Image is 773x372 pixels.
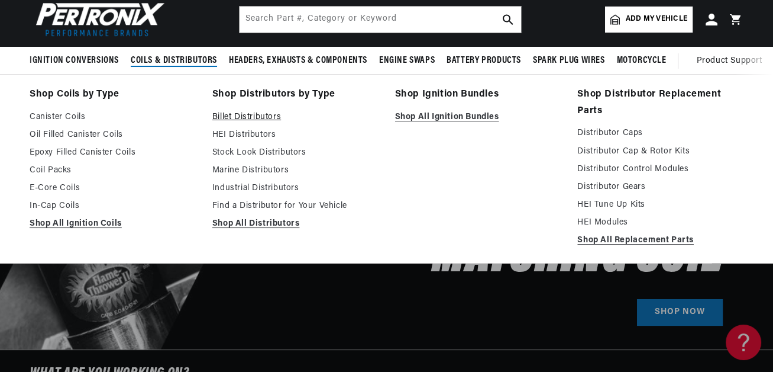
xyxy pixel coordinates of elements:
summary: Engine Swaps [373,47,441,75]
summary: Product Support [696,47,768,75]
a: HEI Distributors [212,128,379,142]
a: Distributor Control Modules [577,162,743,177]
a: Shop All Ignition Coils [30,217,196,231]
a: Billet Distributors [212,110,379,124]
span: Coils & Distributors [131,54,217,67]
span: Ignition Conversions [30,54,119,67]
a: Distributor Gears [577,180,743,194]
a: Shop Distributors by Type [212,86,379,103]
span: Spark Plug Wires [533,54,605,67]
a: Industrial Distributors [212,181,379,195]
a: Epoxy Filled Canister Coils [30,146,196,160]
a: Marine Distributors [212,163,379,178]
a: HEI Modules [577,216,743,230]
button: search button [495,7,521,33]
a: In-Cap Coils [30,199,196,213]
a: Shop All Ignition Bundles [395,110,561,124]
summary: Coils & Distributors [125,47,223,75]
a: Canister Coils [30,110,196,124]
a: Shop Distributor Replacement Parts [577,86,743,119]
span: Engine Swaps [379,54,435,67]
span: Add my vehicle [626,14,687,25]
summary: Ignition Conversions [30,47,125,75]
a: Add my vehicle [605,7,693,33]
summary: Headers, Exhausts & Components [223,47,373,75]
a: Stock Look Distributors [212,146,379,160]
a: Shop All Distributors [212,217,379,231]
a: SHOP NOW [637,299,723,326]
a: HEI Tune Up Kits [577,198,743,212]
a: Shop Coils by Type [30,86,196,103]
summary: Spark Plug Wires [527,47,611,75]
span: Product Support [696,54,762,68]
a: E-Core Coils [30,181,196,195]
a: Distributor Cap & Rotor Kits [577,145,743,159]
summary: Motorcycle [610,47,672,75]
a: Coil Packs [30,163,196,178]
span: Headers, Exhausts & Components [229,54,367,67]
a: Oil Filled Canister Coils [30,128,196,142]
a: Find a Distributor for Your Vehicle [212,199,379,213]
input: Search Part #, Category or Keyword [240,7,521,33]
span: Motorcycle [616,54,666,67]
a: Shop All Replacement Parts [577,233,743,248]
a: Distributor Caps [577,126,743,140]
summary: Battery Products [441,47,527,75]
a: Shop Ignition Bundles [395,86,561,103]
span: Battery Products [447,54,521,67]
h2: Buy an Ignition Conversion, Get 50% off the Matching Coil [217,109,723,280]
